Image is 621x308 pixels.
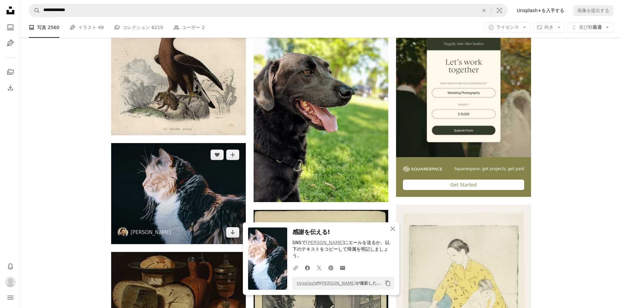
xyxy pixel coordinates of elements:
button: 通知 [4,260,17,273]
a: ダウンロード [226,227,239,238]
img: ユーザーkeisuke okujiのアバター [5,277,16,287]
button: 向き [533,22,565,33]
a: イラスト [4,37,17,50]
a: [PERSON_NAME] [306,240,344,245]
img: Cassidy James Blaedeのプロフィールを見る [118,227,128,238]
button: クリップボードにコピーする [382,278,393,289]
a: [PERSON_NAME] [131,229,171,236]
form: サイト内でビジュアルを探す [29,4,508,17]
button: いいね！ [211,150,224,160]
span: 2 [202,24,205,31]
span: Squarespace: get projects, get paid [454,166,524,172]
a: ダウンロード履歴 [4,81,17,94]
h3: 感謝を伝える! [292,227,394,237]
button: Unsplashで検索する [29,4,40,17]
div: Get Started [403,180,524,190]
a: 舌を見せるショートコートの黒い犬 [254,109,388,115]
a: Eメールでシェアする [337,261,348,274]
span: の が撮影した写真 [294,278,382,288]
a: Facebookでシェアする [302,261,313,274]
button: 画像を提出する [573,5,613,16]
a: ユーザー 2 [173,17,204,38]
a: 青い長袖シャツと青いズボンを着た男が青いテキスタイル画の上に座っている [396,290,531,296]
img: file-1747939142011-51e5cc87e3c9 [403,166,442,172]
a: 写真 [4,21,17,34]
a: コレクション 6210 [114,17,163,38]
a: 黒、白、茶色のショートコートの猫が横を向いている [111,190,246,196]
span: 最適 [579,24,602,31]
span: 48 [98,24,104,31]
a: Twitterでシェアする [313,261,325,274]
span: 並び順 [579,24,593,30]
a: ホーム — Unsplash [4,4,17,18]
img: 黒、白、茶色のショートコートの猫が横を向いている [111,143,246,244]
span: 6210 [152,24,163,31]
a: 1850年頃:獲物であるウサギを連れた大鷲。 (写真提供:Hulton Archive/Getty Images) [111,76,246,81]
button: コレクションに追加する [226,150,239,160]
a: Pinterestでシェアする [325,261,337,274]
span: ライセンス [496,24,519,30]
a: [PERSON_NAME] [320,281,356,286]
a: イラスト 48 [70,17,104,38]
a: コレクション [4,66,17,79]
a: Squarespace: get projects, get paidGet Started [396,22,531,197]
span: 向き [544,24,554,30]
img: 1850年頃:獲物であるウサギを連れた大鷲。 (写真提供:Hulton Archive/Getty Images) [111,22,246,135]
button: プロフィール [4,275,17,288]
a: Unsplash+を入手する [513,5,568,16]
a: 黒い陶板にパン [111,296,246,301]
button: 全てクリア [477,4,491,17]
img: 舌を見せるショートコートの黒い犬 [254,22,388,202]
button: 並び順最適 [568,22,613,33]
button: ビジュアル検索 [492,4,507,17]
button: ライセンス [485,22,530,33]
p: SNSで にエールを送るか、以下のテキストをコピーして帰属を明記しましょう。 [292,240,394,259]
img: file-1747939393036-2c53a76c450aimage [396,22,531,157]
a: Unsplash [297,281,316,286]
button: メニュー [4,291,17,304]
